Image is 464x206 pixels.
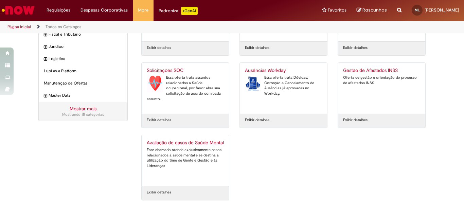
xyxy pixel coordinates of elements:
[343,75,420,86] div: Oferta de gestão e orientação do processo de afastados INSS
[159,7,198,15] div: Padroniza
[44,80,122,86] span: Manutenção de Ofertas
[7,24,31,30] a: Página inicial
[147,140,224,146] h2: Avaliação de casos de Saúde Mental
[245,117,269,123] a: Exibir detalhes
[147,147,224,169] div: Esse chamado atende exclusivamente casos relacionados a saúde mental e se destina a utilização do...
[147,190,171,195] a: Exibir detalhes
[39,89,127,102] div: expandir categoria Master Data Master Data
[147,117,171,123] a: Exibir detalhes
[39,28,127,41] div: expandir categoria Fiscal e Tributário Fiscal e Tributário
[44,56,47,63] i: expandir categoria Logistica
[44,32,47,38] i: expandir categoria Fiscal e Tributário
[44,93,47,99] i: expandir categoria Master Data
[49,93,122,98] span: Master Data
[245,68,322,73] h2: Ausências Workday
[245,75,261,92] img: Ausências Workday
[362,7,387,13] span: Rascunhos
[81,7,128,14] span: Despesas Corporativas
[70,106,96,112] a: Mostrar mais
[44,68,122,74] span: Lupi as a Platform
[181,7,198,15] p: +GenAi
[1,3,36,17] img: ServiceNow
[343,117,368,123] a: Exibir detalhes
[47,7,70,14] span: Requisições
[328,7,346,14] span: Favoritos
[147,75,224,102] div: Essa oferta trata assuntos relacionados a Saúde ocupacional, por favor abra sua solicitação de ac...
[147,75,163,92] img: Solicitações SOC
[44,44,47,51] i: expandir categoria Jurídico
[147,45,171,51] a: Exibir detalhes
[142,63,229,114] a: Solicitações SOC Solicitações SOC Essa oferta trata assuntos relacionados a Saúde ocupacional, po...
[240,63,327,114] a: Ausências Workday Ausências Workday Essa oferta trata Dúvidas, Correção e Cancelamento de Ausênci...
[49,44,122,50] span: Jurídico
[39,77,127,90] div: Manutenção de Ofertas
[49,56,122,62] span: Logistica
[39,40,127,53] div: expandir categoria Jurídico Jurídico
[49,32,122,37] span: Fiscal e Tributário
[245,75,322,96] div: Essa oferta trata Dúvidas, Correção e Cancelamento de Ausências já aprovadas no Workday.
[415,8,420,12] span: ML
[425,7,459,13] span: [PERSON_NAME]
[44,112,122,117] div: Mostrando 15 categorias
[5,21,304,33] ul: Trilhas de página
[39,65,127,77] div: Lupi as a Platform
[46,24,82,30] a: Todos os Catálogos
[338,63,425,114] a: Gestão de Afastados INSS Oferta de gestão e orientação do processo de afastados INSS
[142,135,229,186] a: Avaliação de casos de Saúde Mental Esse chamado atende exclusivamente casos relacionados a saúde ...
[39,53,127,65] div: expandir categoria Logistica Logistica
[147,68,224,73] h2: Solicitações SOC
[343,45,368,51] a: Exibir detalhes
[357,7,387,14] a: Rascunhos
[138,7,148,14] span: More
[343,68,420,73] h2: Gestão de Afastados INSS
[245,45,269,51] a: Exibir detalhes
